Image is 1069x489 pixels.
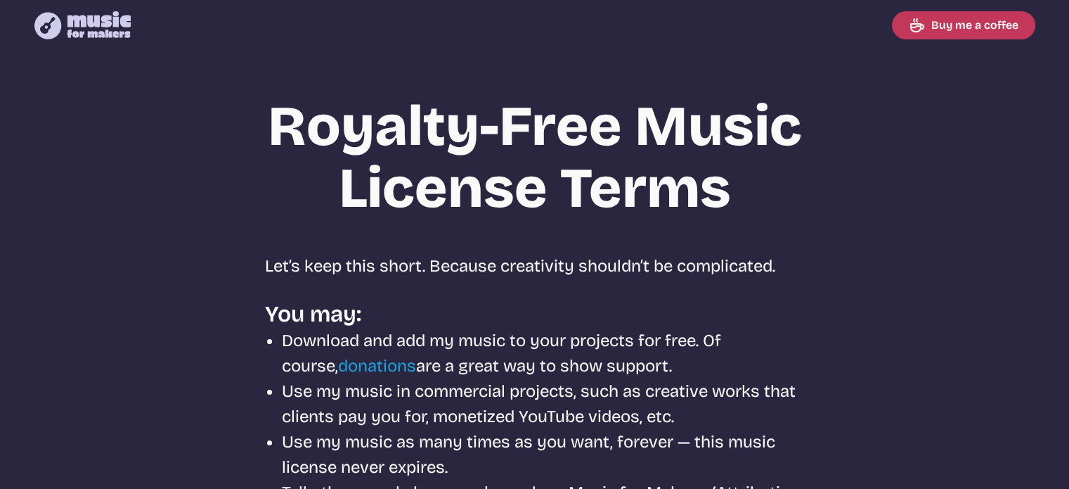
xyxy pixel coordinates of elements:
[265,301,805,328] h3: You may:
[892,11,1035,39] a: Buy me a coffee
[338,356,416,376] a: donations
[282,328,805,379] li: Download and add my music to your projects for free. Of course, are a great way to show support.
[197,96,872,220] h1: Royalty-Free Music License Terms
[282,379,805,429] li: Use my music in commercial projects, such as creative works that clients pay you for, monetized Y...
[265,253,805,279] p: Let’s keep this short. Because creativity shouldn’t be complicated.
[282,429,805,480] li: Use my music as many times as you want, forever — this music license never expires.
